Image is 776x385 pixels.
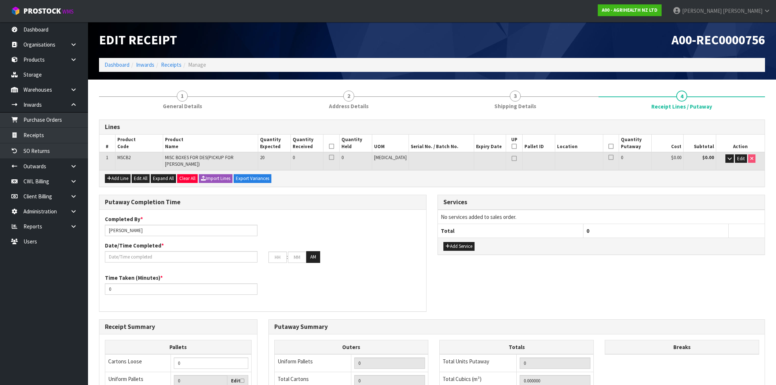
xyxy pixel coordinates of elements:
[443,199,759,206] h3: Services
[329,102,369,110] span: Address Details
[374,154,407,161] span: [MEDICAL_DATA]
[683,135,716,152] th: Subtotal
[177,91,188,102] span: 1
[105,215,143,223] label: Completed By
[161,61,182,68] a: Receipts
[735,154,747,163] button: Edit
[651,103,712,110] span: Receipt Lines / Putaway
[117,154,131,161] span: MSCB2
[598,4,662,16] a: A00 - AGRIHEALTH NZ LTD
[343,91,354,102] span: 2
[339,135,372,152] th: Quantity Held
[153,175,174,181] span: Expand All
[105,251,257,263] input: Date/Time completed
[723,7,762,14] span: [PERSON_NAME]
[99,135,115,152] th: #
[231,377,244,385] label: Edit
[115,135,163,152] th: Product Code
[671,32,765,48] span: A00-REC0000756
[234,174,271,183] button: Export Variances
[291,135,323,152] th: Quantity Received
[151,174,176,183] button: Expand All
[105,61,129,68] a: Dashboard
[621,154,623,161] span: 0
[474,135,506,152] th: Expiry Date
[105,354,171,372] td: Cartons Loose
[105,340,252,355] th: Pallets
[165,154,234,167] span: MISC BOXES FOR DES(PICKUP FOR [PERSON_NAME])
[510,91,521,102] span: 3
[105,274,163,282] label: Time Taken (Minutes)
[341,154,344,161] span: 0
[602,7,658,13] strong: A00 - AGRIHEALTH NZ LTD
[99,32,177,48] span: Edit Receipt
[11,6,20,15] img: cube-alt.png
[671,154,681,161] span: $0.00
[555,135,603,152] th: Location
[605,340,759,355] th: Breaks
[716,135,765,152] th: Action
[586,227,589,234] span: 0
[682,7,722,14] span: [PERSON_NAME]
[106,154,108,161] span: 1
[506,135,523,152] th: UP
[105,323,252,330] h3: Receipt Summary
[23,6,61,16] span: ProStock
[136,61,154,68] a: Inwards
[702,154,714,161] strong: $0.00
[199,174,233,183] button: Import Lines
[177,174,198,183] button: Clear All
[188,61,206,68] span: Manage
[306,251,320,263] button: AM
[260,154,264,161] span: 20
[443,242,475,251] button: Add Service
[105,242,164,249] label: Date/Time Completed
[258,135,291,152] th: Quantity Expected
[174,357,248,369] input: Manual
[163,102,202,110] span: General Details
[372,135,409,152] th: UOM
[105,199,421,206] h3: Putaway Completion Time
[440,354,517,372] td: Total Units Putaway
[274,323,759,330] h3: Putaway Summary
[440,340,594,355] th: Totals
[737,155,745,162] span: Edit
[438,224,583,238] th: Total
[354,357,425,369] input: UNIFORM P LINES
[287,251,288,263] td: :
[288,252,306,263] input: MM
[438,210,765,224] td: No services added to sales order.
[163,135,258,152] th: Product Name
[268,252,287,263] input: HH
[619,135,652,152] th: Quantity Putaway
[132,174,150,183] button: Edit All
[293,154,295,161] span: 0
[676,91,687,102] span: 4
[523,135,555,152] th: Pallet ID
[274,354,351,372] td: Uniform Pallets
[274,340,428,355] th: Outers
[105,124,759,131] h3: Lines
[105,174,131,183] button: Add Line
[652,135,684,152] th: Cost
[62,8,74,15] small: WMS
[494,102,536,110] span: Shipping Details
[409,135,474,152] th: Serial No. / Batch No.
[105,283,257,295] input: Time Taken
